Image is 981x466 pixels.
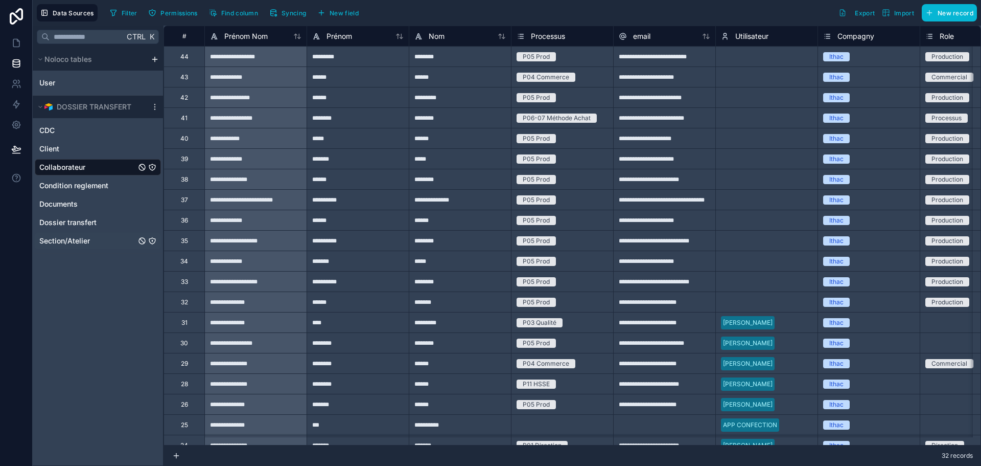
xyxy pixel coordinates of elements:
button: Permissions [145,5,201,20]
div: P05 Prod [523,298,550,307]
div: Production [931,93,963,102]
div: P05 Prod [523,339,550,348]
div: Ithac [829,298,844,307]
div: Ithac [829,359,844,368]
div: [PERSON_NAME] [723,359,773,368]
div: Production [931,257,963,266]
div: Ithac [829,420,844,430]
div: 24 [180,441,188,450]
div: Direction [931,441,958,450]
a: Permissions [145,5,205,20]
div: Production [931,236,963,246]
div: Ithac [829,380,844,389]
span: Syncing [282,9,306,17]
div: 36 [181,216,188,225]
div: Ithac [829,93,844,102]
div: 30 [180,339,188,347]
div: P04 Commerce [523,73,569,82]
div: Processus [931,114,962,123]
div: # [172,32,197,40]
span: K [148,33,155,40]
span: Role [940,31,954,41]
div: Production [931,216,963,225]
button: Find column [205,5,262,20]
div: 43 [180,73,188,81]
div: 41 [181,114,188,122]
div: Production [931,134,963,143]
button: New field [314,5,362,20]
div: P04 Commerce [523,359,569,368]
div: P05 Prod [523,134,550,143]
div: 29 [181,360,188,368]
div: [PERSON_NAME] [723,441,773,450]
span: New field [330,9,359,17]
div: 34 [180,257,188,265]
div: P03 Qualité [523,318,556,327]
button: Import [878,4,918,21]
div: Production [931,195,963,205]
div: 35 [181,237,188,245]
div: Ithac [829,339,844,348]
div: Ithac [829,154,844,164]
div: Ithac [829,73,844,82]
div: 44 [180,53,189,61]
div: P05 Prod [523,52,550,61]
div: P05 Prod [523,257,550,266]
span: New record [938,9,973,17]
a: Syncing [266,5,314,20]
span: Find column [221,9,258,17]
div: 31 [181,319,188,327]
div: APP CONFECTION [723,420,777,430]
div: P11 HSSE [523,380,550,389]
div: [PERSON_NAME] [723,318,773,327]
span: Data Sources [53,9,94,17]
span: Prénom [326,31,352,41]
div: 38 [181,175,188,184]
span: Processus [531,31,565,41]
span: email [633,31,650,41]
a: New record [918,4,977,21]
div: 28 [181,380,188,388]
div: P05 Prod [523,195,550,205]
span: Import [894,9,914,17]
div: P06-07 Méthode Achat [523,114,591,123]
div: P05 Prod [523,236,550,246]
div: 37 [181,196,188,204]
span: Prénom Nom [224,31,268,41]
div: P05 Prod [523,277,550,286]
div: Production [931,52,963,61]
div: 25 [181,421,188,429]
div: P05 Prod [523,400,550,409]
div: Ithac [829,134,844,143]
div: 26 [181,401,188,409]
span: Permissions [160,9,197,17]
span: Utilisateur [735,31,768,41]
span: Ctrl [126,30,147,43]
div: [PERSON_NAME] [723,380,773,389]
div: 40 [180,135,189,143]
div: Commercial [931,73,967,82]
span: Export [855,9,875,17]
div: Production [931,277,963,286]
div: Ithac [829,318,844,327]
button: Syncing [266,5,310,20]
div: Ithac [829,216,844,225]
div: Ithac [829,175,844,184]
div: Ithac [829,52,844,61]
div: P05 Prod [523,93,550,102]
div: 42 [180,94,188,102]
div: [PERSON_NAME] [723,400,773,409]
button: Filter [106,5,141,20]
div: 39 [181,155,188,163]
div: 32 [181,298,188,306]
div: Ithac [829,114,844,123]
div: Ithac [829,400,844,409]
button: Export [835,4,878,21]
span: Filter [122,9,137,17]
div: Ithac [829,236,844,246]
div: Ithac [829,195,844,205]
div: P05 Prod [523,216,550,225]
div: [PERSON_NAME] [723,339,773,348]
span: Compagny [837,31,874,41]
div: Ithac [829,441,844,450]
